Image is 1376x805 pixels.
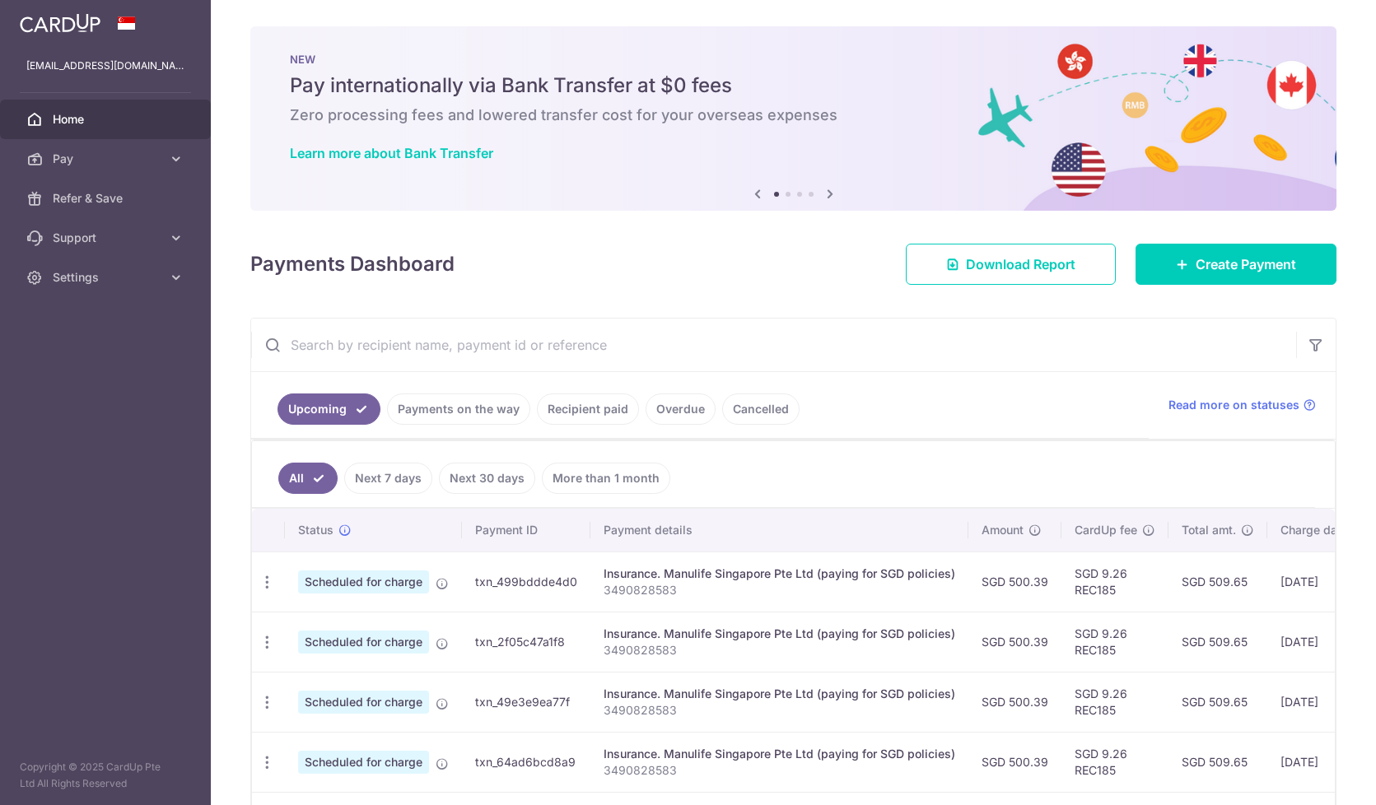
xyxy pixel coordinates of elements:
[250,26,1336,211] img: Bank transfer banner
[344,463,432,494] a: Next 7 days
[298,570,429,593] span: Scheduled for charge
[537,393,639,425] a: Recipient paid
[1280,522,1348,538] span: Charge date
[53,111,161,128] span: Home
[251,319,1296,371] input: Search by recipient name, payment id or reference
[906,244,1116,285] a: Download Report
[462,732,590,792] td: txn_64ad6bcd8a9
[462,509,590,551] th: Payment ID
[604,686,955,702] div: Insurance. Manulife Singapore Pte Ltd (paying for SGD policies)
[1196,254,1296,274] span: Create Payment
[1168,551,1267,612] td: SGD 509.65
[1136,244,1336,285] a: Create Payment
[604,762,955,779] p: 3490828583
[604,702,955,719] p: 3490828583
[722,393,800,425] a: Cancelled
[278,393,380,425] a: Upcoming
[1061,612,1168,672] td: SGD 9.26 REC185
[968,612,1061,672] td: SGD 500.39
[1168,397,1316,413] a: Read more on statuses
[290,53,1297,66] p: NEW
[590,509,968,551] th: Payment details
[982,522,1024,538] span: Amount
[646,393,716,425] a: Overdue
[1061,551,1168,612] td: SGD 9.26 REC185
[290,72,1297,99] h5: Pay internationally via Bank Transfer at $0 fees
[1168,397,1299,413] span: Read more on statuses
[966,254,1075,274] span: Download Report
[1168,732,1267,792] td: SGD 509.65
[604,746,955,762] div: Insurance. Manulife Singapore Pte Ltd (paying for SGD policies)
[298,631,429,654] span: Scheduled for charge
[968,672,1061,732] td: SGD 500.39
[1075,522,1137,538] span: CardUp fee
[462,672,590,732] td: txn_49e3e9ea77f
[298,751,429,774] span: Scheduled for charge
[20,13,100,33] img: CardUp
[1168,612,1267,672] td: SGD 509.65
[604,582,955,598] p: 3490828583
[462,551,590,612] td: txn_499bddde4d0
[604,565,955,582] div: Insurance. Manulife Singapore Pte Ltd (paying for SGD policies)
[53,269,161,286] span: Settings
[298,522,334,538] span: Status
[542,463,670,494] a: More than 1 month
[53,230,161,246] span: Support
[290,145,493,161] a: Learn more about Bank Transfer
[604,642,955,658] p: 3490828583
[439,463,535,494] a: Next 30 days
[968,732,1061,792] td: SGD 500.39
[462,612,590,672] td: txn_2f05c47a1f8
[1061,732,1168,792] td: SGD 9.26 REC185
[1182,522,1236,538] span: Total amt.
[1168,672,1267,732] td: SGD 509.65
[968,551,1061,612] td: SGD 500.39
[26,58,184,74] p: [EMAIL_ADDRESS][DOMAIN_NAME]
[278,463,338,494] a: All
[290,105,1297,125] h6: Zero processing fees and lowered transfer cost for your overseas expenses
[1061,672,1168,732] td: SGD 9.26 REC185
[298,691,429,714] span: Scheduled for charge
[387,393,530,425] a: Payments on the way
[53,151,161,167] span: Pay
[604,626,955,642] div: Insurance. Manulife Singapore Pte Ltd (paying for SGD policies)
[53,190,161,207] span: Refer & Save
[250,249,455,279] h4: Payments Dashboard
